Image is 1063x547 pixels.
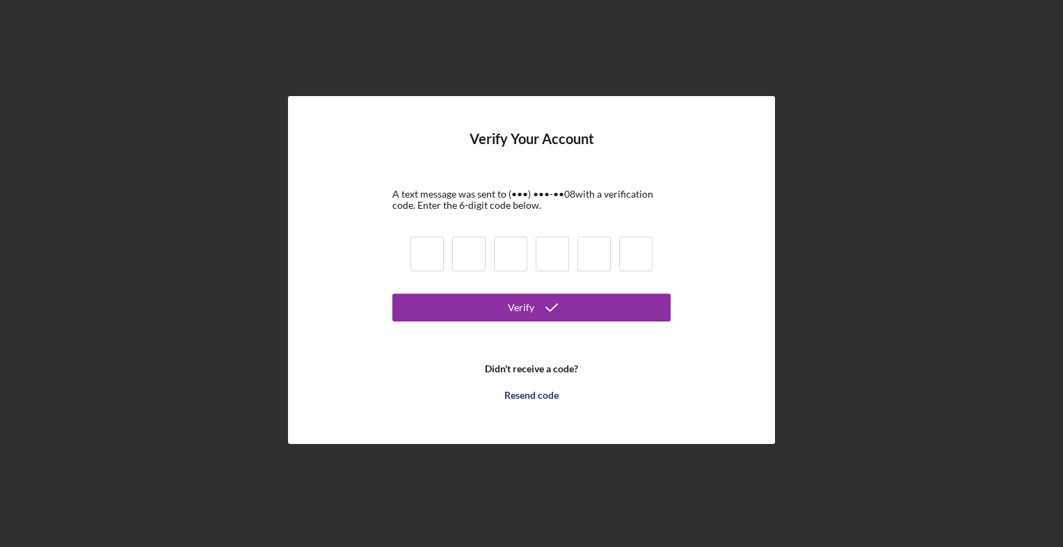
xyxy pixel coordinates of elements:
[508,294,534,322] div: Verify
[504,381,559,409] div: Resend code
[392,294,671,322] button: Verify
[392,381,671,409] button: Resend code
[392,189,671,211] div: A text message was sent to (•••) •••-•• 08 with a verification code. Enter the 6-digit code below.
[470,131,594,168] h4: Verify Your Account
[485,363,578,374] b: Didn't receive a code?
